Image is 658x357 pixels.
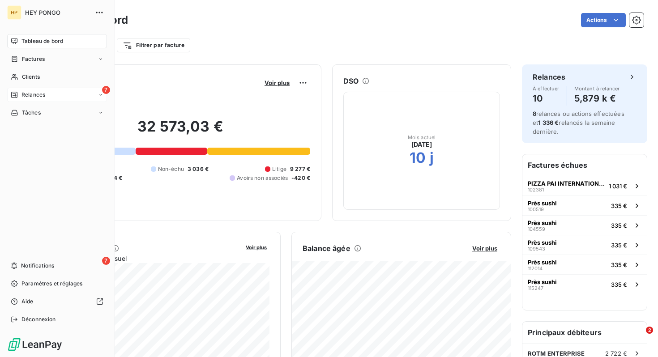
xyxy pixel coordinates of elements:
[528,350,585,357] span: ROTM ENTERPRISE
[117,38,190,52] button: Filtrer par facture
[410,149,426,167] h2: 10
[611,202,627,209] span: 335 €
[243,243,269,251] button: Voir plus
[237,174,288,182] span: Avoirs non associés
[522,274,647,294] button: Près sushi115247335 €
[7,294,107,309] a: Aide
[611,222,627,229] span: 335 €
[188,165,209,173] span: 3 036 €
[605,350,627,357] span: 2 722 €
[51,254,239,263] span: Chiffre d'affaires mensuel
[21,91,45,99] span: Relances
[528,285,543,291] span: 115247
[574,91,620,106] h4: 5,879 k €
[262,79,292,87] button: Voir plus
[265,79,290,86] span: Voir plus
[628,327,649,348] iframe: Intercom live chat
[246,244,267,251] span: Voir plus
[158,165,184,173] span: Non-échu
[538,119,559,126] span: 1 336 €
[533,110,624,135] span: relances ou actions effectuées et relancés la semaine dernière.
[522,195,647,215] button: Près sushi100519335 €
[522,176,647,195] button: PIZZA PAI INTERNATIONAL1023811 031 €
[528,180,605,187] span: PIZZA PAI INTERNATIONAL
[522,215,647,235] button: Près sushi104559335 €
[272,165,286,173] span: Litige
[411,140,432,149] span: [DATE]
[533,110,536,117] span: 8
[528,259,557,266] span: Près sushi
[522,322,647,343] h6: Principaux débiteurs
[290,165,310,173] span: 9 277 €
[581,13,626,27] button: Actions
[611,281,627,288] span: 335 €
[611,242,627,249] span: 335 €
[7,337,63,352] img: Logo LeanPay
[528,200,557,207] span: Près sushi
[646,327,653,334] span: 2
[533,86,560,91] span: À effectuer
[533,72,565,82] h6: Relances
[528,187,544,192] span: 102381
[611,261,627,268] span: 335 €
[528,219,557,226] span: Près sushi
[528,278,557,285] span: Près sushi
[528,266,543,271] span: 112014
[22,109,41,117] span: Tâches
[22,73,40,81] span: Clients
[25,9,90,16] span: HEY PONGO
[21,280,82,288] span: Paramètres et réglages
[21,315,56,323] span: Déconnexion
[102,86,110,94] span: 7
[291,174,310,182] span: -420 €
[102,257,110,265] span: 7
[21,262,54,270] span: Notifications
[609,183,627,190] span: 1 031 €
[303,243,350,254] h6: Balance âgée
[472,245,497,252] span: Voir plus
[343,76,359,86] h6: DSO
[574,86,620,91] span: Montant à relancer
[528,226,545,232] span: 104559
[51,118,310,144] h2: 32 573,03 €
[22,55,45,63] span: Factures
[21,297,34,306] span: Aide
[533,91,560,106] h4: 10
[7,5,21,20] div: HP
[522,255,647,274] button: Près sushi112014335 €
[430,149,434,167] h2: j
[21,37,63,45] span: Tableau de bord
[522,154,647,176] h6: Factures échues
[522,235,647,255] button: Près sushi109543335 €
[408,135,436,140] span: Mois actuel
[528,239,557,246] span: Près sushi
[528,207,544,212] span: 100519
[470,244,500,252] button: Voir plus
[528,246,545,251] span: 109543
